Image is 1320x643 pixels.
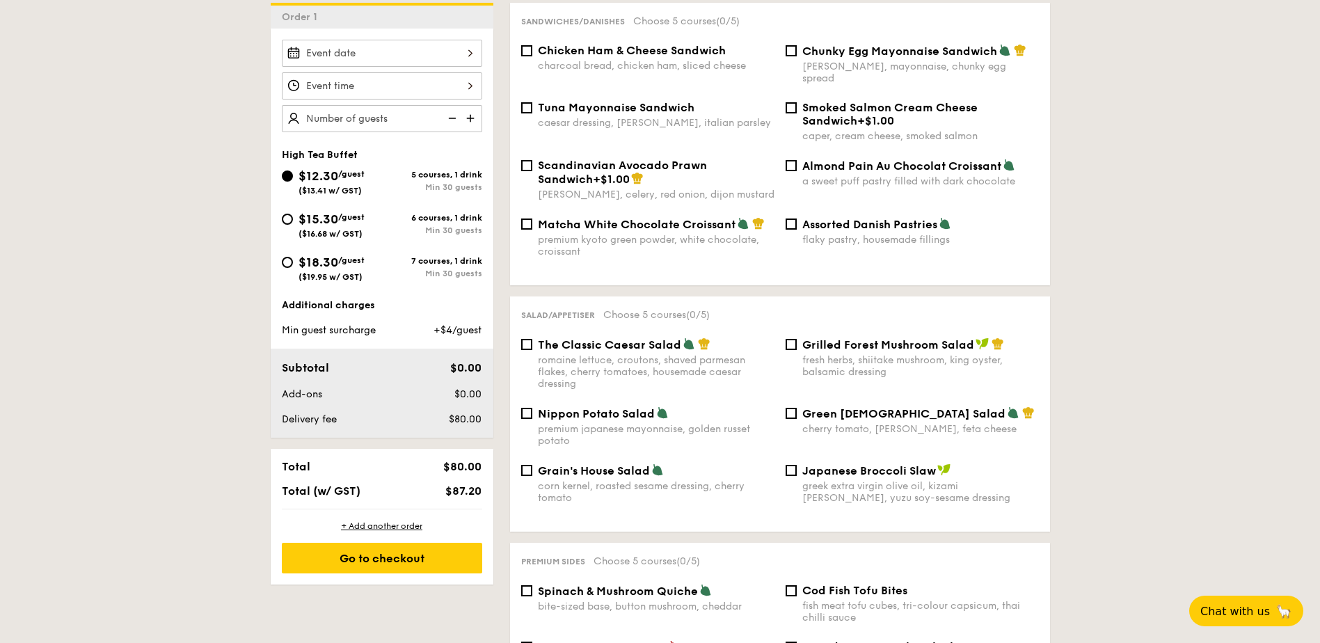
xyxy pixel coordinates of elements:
[338,255,365,265] span: /guest
[538,585,698,598] span: Spinach & Mushroom Quiche
[450,361,482,374] span: $0.00
[716,15,740,27] span: (0/5)
[538,423,774,447] div: premium japanese mayonnaise, golden russet potato
[686,309,710,321] span: (0/5)
[443,460,482,473] span: $80.00
[282,299,482,312] div: Additional charges
[282,11,323,23] span: Order 1
[382,170,482,180] div: 5 courses, 1 drink
[802,175,1039,187] div: a sweet puff pastry filled with dark chocolate
[282,460,310,473] span: Total
[521,585,532,596] input: Spinach & Mushroom Quichebite-sized base, button mushroom, cheddar
[461,105,482,132] img: icon-add.58712e84.svg
[521,339,532,350] input: The Classic Caesar Saladromaine lettuce, croutons, shaved parmesan flakes, cherry tomatoes, house...
[282,484,360,498] span: Total (w/ GST)
[282,149,358,161] span: High Tea Buffet
[282,257,293,268] input: $18.30/guest($19.95 w/ GST)7 courses, 1 drinkMin 30 guests
[538,101,694,114] span: Tuna Mayonnaise Sandwich
[802,218,937,231] span: Assorted Danish Pastries
[434,324,482,336] span: +$4/guest
[976,338,989,350] img: icon-vegan.f8ff3823.svg
[282,361,329,374] span: Subtotal
[521,45,532,56] input: Chicken Ham & Cheese Sandwichcharcoal bread, chicken ham, sliced cheese
[786,339,797,350] input: Grilled Forest Mushroom Saladfresh herbs, shiitake mushroom, king oyster, balsamic dressing
[440,105,461,132] img: icon-reduce.1d2dbef1.svg
[999,44,1011,56] img: icon-vegetarian.fe4039eb.svg
[299,272,363,282] span: ($19.95 w/ GST)
[538,60,774,72] div: charcoal bread, chicken ham, sliced cheese
[445,484,482,498] span: $87.20
[857,114,894,127] span: +$1.00
[1007,406,1019,419] img: icon-vegetarian.fe4039eb.svg
[786,465,797,476] input: Japanese Broccoli Slawgreek extra virgin olive oil, kizami [PERSON_NAME], yuzu soy-sesame dressing
[992,338,1004,350] img: icon-chef-hat.a58ddaea.svg
[1200,605,1270,618] span: Chat with us
[521,465,532,476] input: Grain's House Saladcorn kernel, roasted sesame dressing, cherry tomato
[802,423,1039,435] div: cherry tomato, [PERSON_NAME], feta cheese
[538,117,774,129] div: caesar dressing, [PERSON_NAME], italian parsley
[521,219,532,230] input: Matcha White Chocolate Croissantpremium kyoto green powder, white chocolate, croissant
[603,309,710,321] span: Choose 5 courses
[521,310,595,320] span: Salad/Appetiser
[282,413,337,425] span: Delivery fee
[538,354,774,390] div: romaine lettuce, croutons, shaved parmesan flakes, cherry tomatoes, housemade caesar dressing
[698,338,710,350] img: icon-chef-hat.a58ddaea.svg
[521,557,585,566] span: Premium sides
[802,338,974,351] span: Grilled Forest Mushroom Salad
[802,159,1001,173] span: Almond Pain Au Chocolat Croissant
[538,464,650,477] span: Grain's House Salad
[521,102,532,113] input: Tuna Mayonnaise Sandwichcaesar dressing, [PERSON_NAME], italian parsley
[656,406,669,419] img: icon-vegetarian.fe4039eb.svg
[538,159,707,186] span: Scandinavian Avocado Prawn Sandwich
[786,102,797,113] input: Smoked Salmon Cream Cheese Sandwich+$1.00caper, cream cheese, smoked salmon
[786,585,797,596] input: Cod Fish Tofu Bitesfish meat tofu cubes, tri-colour capsicum, thai chilli sauce
[802,45,997,58] span: Chunky Egg Mayonnaise Sandwich
[338,169,365,179] span: /guest
[802,130,1039,142] div: caper, cream cheese, smoked salmon
[937,463,951,476] img: icon-vegan.f8ff3823.svg
[299,168,338,184] span: $12.30
[282,214,293,225] input: $15.30/guest($16.68 w/ GST)6 courses, 1 drinkMin 30 guests
[299,212,338,227] span: $15.30
[594,555,700,567] span: Choose 5 courses
[786,160,797,171] input: Almond Pain Au Chocolat Croissanta sweet puff pastry filled with dark chocolate
[786,219,797,230] input: Assorted Danish Pastriesflaky pastry, housemade fillings
[449,413,482,425] span: $80.00
[538,234,774,257] div: premium kyoto green powder, white chocolate, croissant
[802,464,936,477] span: Japanese Broccoli Slaw
[802,600,1039,624] div: fish meat tofu cubes, tri-colour capsicum, thai chilli sauce
[282,388,322,400] span: Add-ons
[593,173,630,186] span: +$1.00
[282,324,376,336] span: Min guest surcharge
[1014,44,1026,56] img: icon-chef-hat.a58ddaea.svg
[802,61,1039,84] div: [PERSON_NAME], mayonnaise, chunky egg spread
[802,584,907,597] span: Cod Fish Tofu Bites
[538,407,655,420] span: Nippon Potato Salad
[538,189,774,200] div: [PERSON_NAME], celery, red onion, dijon mustard
[382,182,482,192] div: Min 30 guests
[802,480,1039,504] div: greek extra virgin olive oil, kizami [PERSON_NAME], yuzu soy-sesame dressing
[338,212,365,222] span: /guest
[752,217,765,230] img: icon-chef-hat.a58ddaea.svg
[786,408,797,419] input: Green [DEMOGRAPHIC_DATA] Saladcherry tomato, [PERSON_NAME], feta cheese
[382,213,482,223] div: 6 courses, 1 drink
[299,186,362,196] span: ($13.41 w/ GST)
[521,17,625,26] span: Sandwiches/Danishes
[538,480,774,504] div: corn kernel, roasted sesame dressing, cherry tomato
[633,15,740,27] span: Choose 5 courses
[683,338,695,350] img: icon-vegetarian.fe4039eb.svg
[538,601,774,612] div: bite-sized base, button mushroom, cheddar
[802,234,1039,246] div: flaky pastry, housemade fillings
[737,217,749,230] img: icon-vegetarian.fe4039eb.svg
[282,543,482,573] div: Go to checkout
[786,45,797,56] input: Chunky Egg Mayonnaise Sandwich[PERSON_NAME], mayonnaise, chunky egg spread
[382,225,482,235] div: Min 30 guests
[282,72,482,100] input: Event time
[1275,603,1292,619] span: 🦙
[538,218,735,231] span: Matcha White Chocolate Croissant
[382,269,482,278] div: Min 30 guests
[802,101,978,127] span: Smoked Salmon Cream Cheese Sandwich
[802,354,1039,378] div: fresh herbs, shiitake mushroom, king oyster, balsamic dressing
[1003,159,1015,171] img: icon-vegetarian.fe4039eb.svg
[299,229,363,239] span: ($16.68 w/ GST)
